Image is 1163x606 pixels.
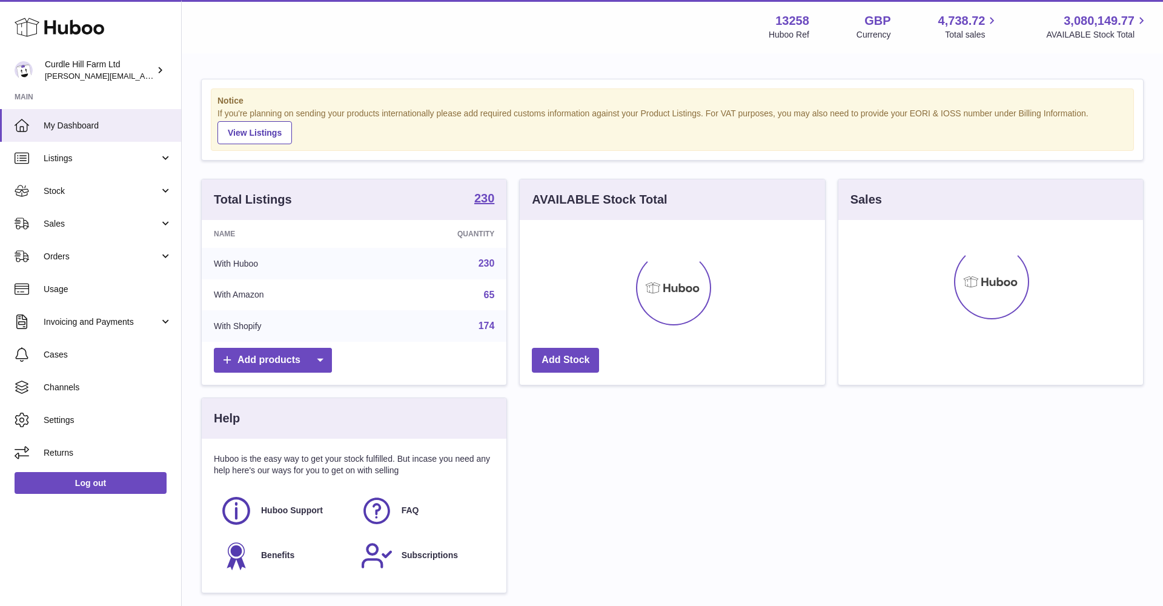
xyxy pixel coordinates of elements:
a: Add products [214,348,332,373]
span: Orders [44,251,159,262]
a: 174 [479,321,495,331]
a: Add Stock [532,348,599,373]
td: With Huboo [202,248,368,279]
div: If you're planning on sending your products internationally please add required customs informati... [217,108,1127,144]
a: Huboo Support [220,494,348,527]
span: Subscriptions [402,550,458,561]
a: 230 [474,192,494,207]
a: Log out [15,472,167,494]
span: My Dashboard [44,120,172,132]
span: 3,080,149.77 [1064,13,1135,29]
h3: Help [214,410,240,427]
strong: Notice [217,95,1127,107]
a: 3,080,149.77 AVAILABLE Stock Total [1046,13,1148,41]
span: Returns [44,447,172,459]
th: Name [202,220,368,248]
span: Settings [44,415,172,426]
span: Benefits [261,550,294,561]
span: [PERSON_NAME][EMAIL_ADDRESS][DOMAIN_NAME] [45,71,243,81]
h3: Sales [850,191,882,208]
span: AVAILABLE Stock Total [1046,29,1148,41]
span: Invoicing and Payments [44,316,159,328]
span: Usage [44,284,172,295]
span: Huboo Support [261,505,323,516]
strong: 230 [474,192,494,204]
td: With Amazon [202,279,368,311]
a: Benefits [220,539,348,572]
span: Channels [44,382,172,393]
strong: GBP [864,13,890,29]
h3: Total Listings [214,191,292,208]
strong: 13258 [775,13,809,29]
a: View Listings [217,121,292,144]
th: Quantity [368,220,506,248]
h3: AVAILABLE Stock Total [532,191,667,208]
a: Subscriptions [360,539,489,572]
a: 65 [484,290,495,300]
a: 4,738.72 Total sales [938,13,999,41]
p: Huboo is the easy way to get your stock fulfilled. But incase you need any help here's our ways f... [214,453,494,476]
td: With Shopify [202,310,368,342]
span: FAQ [402,505,419,516]
img: miranda@diddlysquatfarmshop.com [15,61,33,79]
span: 4,738.72 [938,13,986,29]
span: Sales [44,218,159,230]
div: Huboo Ref [769,29,809,41]
div: Curdle Hill Farm Ltd [45,59,154,82]
a: 230 [479,258,495,268]
a: FAQ [360,494,489,527]
span: Listings [44,153,159,164]
div: Currency [857,29,891,41]
span: Cases [44,349,172,361]
span: Total sales [945,29,999,41]
span: Stock [44,185,159,197]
